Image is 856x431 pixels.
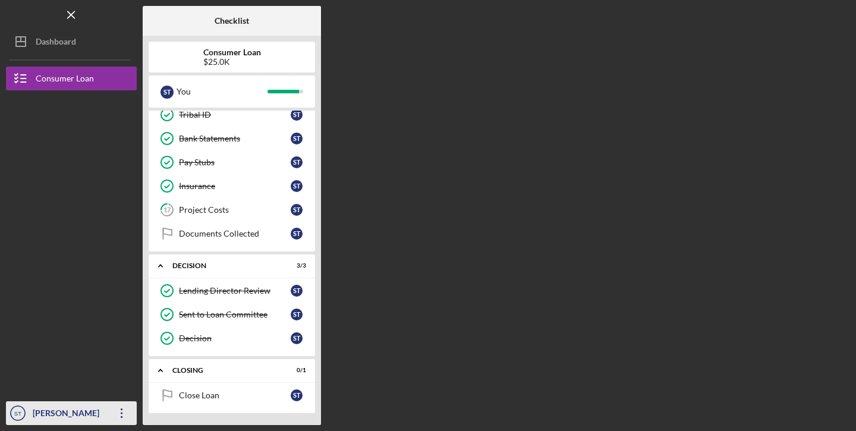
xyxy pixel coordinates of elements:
a: Pay StubsST [155,150,309,174]
div: Tribal ID [179,110,291,119]
div: S T [291,204,303,216]
div: Close Loan [179,391,291,400]
button: Consumer Loan [6,67,137,90]
div: Insurance [179,181,291,191]
div: S T [291,133,303,144]
div: Consumer Loan [36,67,94,93]
div: $25.0K [203,57,261,67]
a: 17Project CostsST [155,198,309,222]
div: S T [291,109,303,121]
div: Closing [172,367,276,374]
div: Pay Stubs [179,158,291,167]
button: Dashboard [6,30,137,54]
div: Decision [179,334,291,343]
div: [PERSON_NAME] [30,401,107,428]
div: S T [291,156,303,168]
a: Sent to Loan CommitteeST [155,303,309,326]
div: S T [291,389,303,401]
a: Tribal IDST [155,103,309,127]
a: Close LoanST [155,383,309,407]
div: S T [291,332,303,344]
div: S T [291,309,303,320]
div: S T [160,86,174,99]
div: S T [291,180,303,192]
b: Consumer Loan [203,48,261,57]
div: 0 / 1 [285,367,306,374]
div: Sent to Loan Committee [179,310,291,319]
a: Documents CollectedST [155,222,309,246]
a: InsuranceST [155,174,309,198]
b: Checklist [215,16,249,26]
div: Bank Statements [179,134,291,143]
div: Dashboard [36,30,76,56]
div: You [177,81,267,102]
tspan: 17 [163,206,171,214]
a: Lending Director ReviewST [155,279,309,303]
text: ST [14,410,21,417]
div: Lending Director Review [179,286,291,295]
a: DecisionST [155,326,309,350]
a: Bank StatementsST [155,127,309,150]
div: 3 / 3 [285,262,306,269]
div: S T [291,285,303,297]
div: Documents Collected [179,229,291,238]
div: Decision [172,262,276,269]
div: S T [291,228,303,240]
button: ST[PERSON_NAME] [6,401,137,425]
div: Project Costs [179,205,291,215]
